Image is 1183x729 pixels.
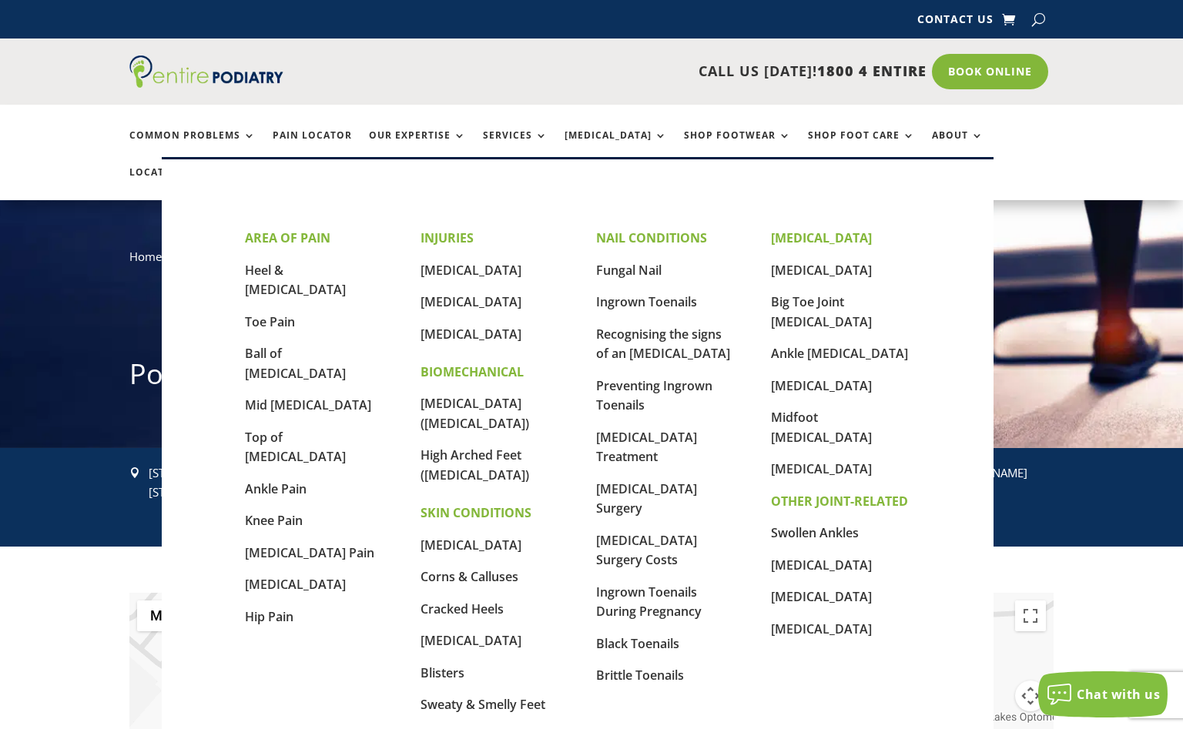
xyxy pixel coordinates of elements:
[817,62,927,80] span: 1800 4 ENTIRE
[771,493,908,510] strong: OTHER JOINT-RELATED
[483,130,548,163] a: Services
[771,460,872,477] a: [MEDICAL_DATA]
[245,313,295,330] a: Toe Pain
[421,537,521,553] a: [MEDICAL_DATA]
[421,568,518,585] a: Corns & Calluses
[596,429,697,466] a: [MEDICAL_DATA] Treatment
[245,229,330,246] strong: AREA OF PAIN
[245,608,293,625] a: Hip Pain
[771,409,872,446] a: Midfoot [MEDICAL_DATA]
[245,345,346,382] a: Ball of [MEDICAL_DATA]
[129,355,1054,401] h1: Podiatrist [GEOGRAPHIC_DATA]
[771,557,872,574] a: [MEDICAL_DATA]
[129,130,256,163] a: Common Problems
[596,293,697,310] a: Ingrown Toenails
[245,576,346,593] a: [MEDICAL_DATA]
[245,512,303,529] a: Knee Pain
[421,326,521,343] a: [MEDICAL_DATA]
[421,395,529,432] a: [MEDICAL_DATA] ([MEDICAL_DATA])
[1015,681,1046,711] button: Map camera controls
[932,54,1048,89] a: Book Online
[421,664,464,681] a: Blisters
[129,75,283,91] a: Entire Podiatry
[771,588,872,605] a: [MEDICAL_DATA]
[596,326,730,363] a: Recognising the signs of an [MEDICAL_DATA]
[421,293,521,310] a: [MEDICAL_DATA]
[771,620,872,637] a: [MEDICAL_DATA]
[596,229,707,246] strong: NAIL CONDITIONS
[245,396,371,413] a: Mid [MEDICAL_DATA]
[421,632,521,649] a: [MEDICAL_DATA]
[771,229,872,246] strong: [MEDICAL_DATA]
[421,504,531,521] strong: SKIN CONDITIONS
[421,446,529,483] a: High Arched Feet ([MEDICAL_DATA])
[596,377,712,414] a: Preventing Ingrown Toenails
[421,696,545,713] a: Sweaty & Smelly Feet
[1015,600,1046,631] button: Toggle fullscreen view
[932,130,984,163] a: About
[596,584,702,620] a: Ingrown Toenails During Pregnancy
[565,130,667,163] a: [MEDICAL_DATA]
[129,249,162,264] a: Home
[596,667,684,684] a: Brittle Toenails
[917,14,994,31] a: Contact Us
[596,480,697,517] a: [MEDICAL_DATA] Surgery
[596,532,697,569] a: [MEDICAL_DATA] Surgery Costs
[343,62,927,82] p: CALL US [DATE]!
[596,262,662,279] a: Fungal Nail
[245,429,346,466] a: Top of [MEDICAL_DATA]
[245,544,374,561] a: [MEDICAL_DATA] Pain
[771,262,872,279] a: [MEDICAL_DATA]
[421,262,521,279] a: [MEDICAL_DATA]
[245,480,307,497] a: Ankle Pain
[421,229,474,246] strong: INJURIES
[129,246,1054,278] nav: breadcrumb
[684,130,791,163] a: Shop Footwear
[129,467,140,478] span: 
[771,345,908,362] a: Ankle [MEDICAL_DATA]
[273,130,352,163] a: Pain Locator
[771,377,872,394] a: [MEDICAL_DATA]
[1077,686,1160,703] span: Chat with us
[129,167,206,200] a: Locations
[245,262,346,299] a: Heel & [MEDICAL_DATA]
[421,363,524,380] strong: BIOMECHANICAL
[129,55,283,88] img: logo (1)
[596,635,679,652] a: Black Toenails
[369,130,466,163] a: Our Expertise
[1038,671,1168,717] button: Chat with us
[149,463,347,503] p: [STREET_ADDRESS], [STREET_ADDRESS]
[771,524,859,541] a: Swollen Ankles
[137,600,191,631] button: Show street map
[808,130,915,163] a: Shop Foot Care
[421,600,504,617] a: Cracked Heels
[771,293,872,330] a: Big Toe Joint [MEDICAL_DATA]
